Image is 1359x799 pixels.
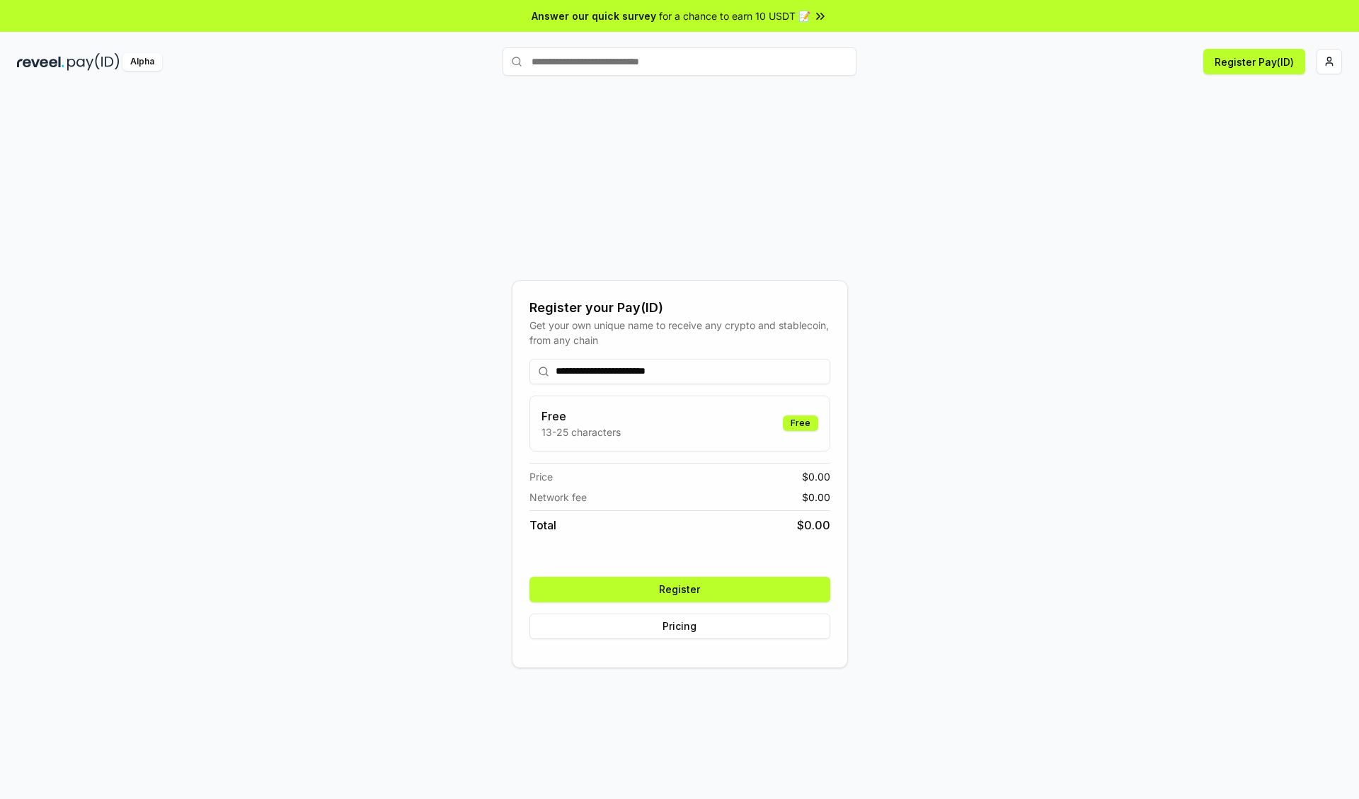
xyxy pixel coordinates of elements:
[529,577,830,602] button: Register
[802,469,830,484] span: $ 0.00
[67,53,120,71] img: pay_id
[541,425,621,439] p: 13-25 characters
[17,53,64,71] img: reveel_dark
[529,318,830,347] div: Get your own unique name to receive any crypto and stablecoin, from any chain
[122,53,162,71] div: Alpha
[529,298,830,318] div: Register your Pay(ID)
[529,614,830,639] button: Pricing
[529,490,587,505] span: Network fee
[783,415,818,431] div: Free
[659,8,810,23] span: for a chance to earn 10 USDT 📝
[529,517,556,534] span: Total
[802,490,830,505] span: $ 0.00
[1203,49,1305,74] button: Register Pay(ID)
[797,517,830,534] span: $ 0.00
[529,469,553,484] span: Price
[541,408,621,425] h3: Free
[532,8,656,23] span: Answer our quick survey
